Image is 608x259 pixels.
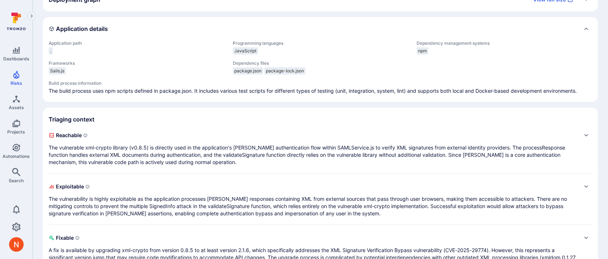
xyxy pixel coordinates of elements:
[234,68,262,74] span: package.json
[49,232,577,244] span: Fixable
[49,40,224,46] span: Application path
[49,80,592,86] span: Build process information
[233,60,408,66] span: Dependency files
[83,133,88,138] svg: Indicates if a vulnerability code, component, function or a library can actually be reached or in...
[418,48,427,54] span: npm
[49,87,592,95] span: The build process uses npm scripts defined in package.json. It includes various test scripts for ...
[49,25,108,32] h2: Application details
[9,105,24,110] span: Assets
[50,48,51,54] span: .
[266,68,304,74] span: package-lock.json
[9,237,24,252] img: ACg8ocIprwjrgDQnDsNSk9Ghn5p5-B8DpAKWoJ5Gi9syOE4K59tr4Q=s96-c
[49,129,592,166] div: Expand
[49,129,577,141] span: Reachable
[7,129,25,135] span: Projects
[85,184,90,189] svg: Indicates if a vulnerability can be exploited by an attacker to gain unauthorized access, execute...
[50,68,64,74] span: Sails.js
[75,236,80,240] svg: Indicates if a vulnerability can be remediated or patched easily
[3,56,29,61] span: Dashboards
[49,181,592,217] div: Expand
[27,12,36,20] button: Expand navigation menu
[417,40,592,46] span: Dependency management systems
[11,80,22,86] span: Risks
[3,154,30,159] span: Automations
[9,237,24,252] div: Neeren Patki
[9,178,24,183] span: Search
[234,48,256,54] span: JavaScript
[49,60,224,66] span: Frameworks
[49,181,577,192] span: Exploitable
[49,195,577,217] p: The vulnerability is highly exploitable as the application processes [PERSON_NAME] responses cont...
[49,116,94,123] h2: Triaging context
[43,17,598,40] div: Collapse
[29,13,34,19] i: Expand navigation menu
[49,144,577,166] p: The vulnerable xml-crypto library (v0.8.5) is directly used in the application's [PERSON_NAME] au...
[233,40,408,46] span: Programming languages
